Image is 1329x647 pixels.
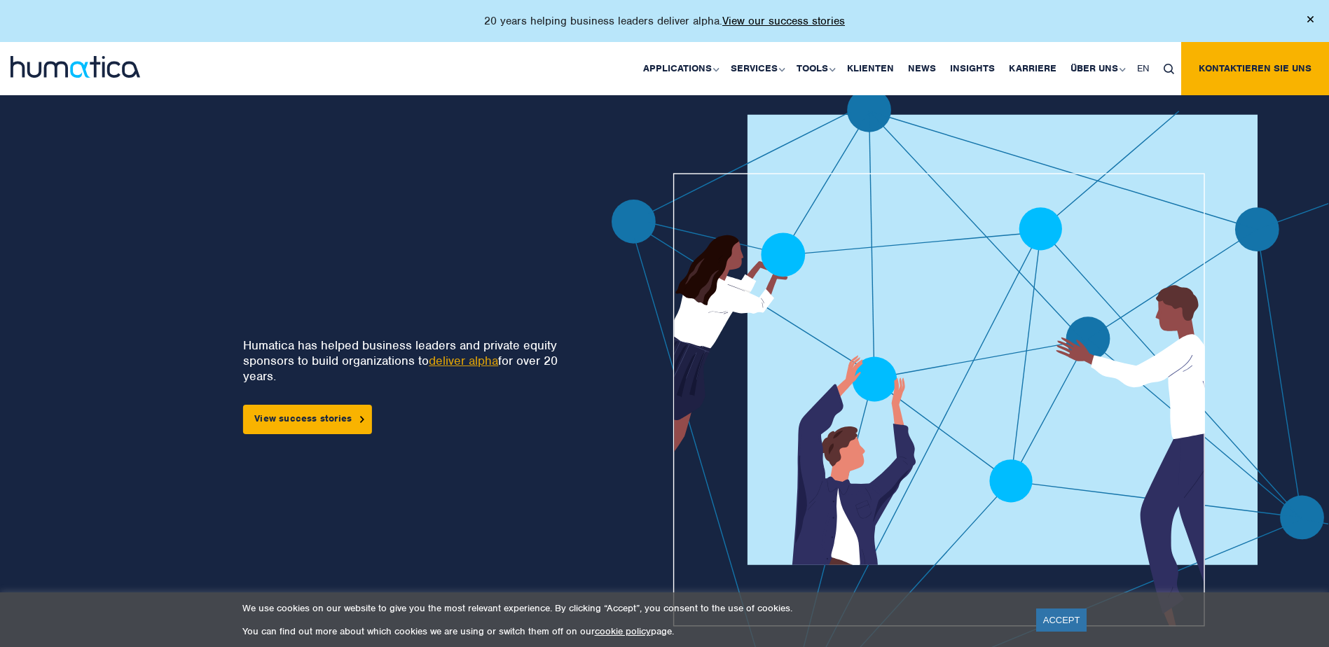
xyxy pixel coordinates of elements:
a: View success stories [243,405,372,434]
a: Services [724,42,790,95]
p: Humatica has helped business leaders and private equity sponsors to build organizations to for ov... [243,338,566,384]
a: Kontaktieren Sie uns [1181,42,1329,95]
img: search_icon [1164,64,1174,74]
p: 20 years helping business leaders deliver alpha. [484,14,845,28]
a: Insights [943,42,1002,95]
a: EN [1130,42,1157,95]
img: logo [11,56,140,78]
a: Klienten [840,42,901,95]
a: Applications [636,42,724,95]
a: deliver alpha [429,353,498,368]
a: Karriere [1002,42,1063,95]
a: Tools [790,42,840,95]
a: Über uns [1063,42,1130,95]
p: We use cookies on our website to give you the most relevant experience. By clicking “Accept”, you... [242,602,1019,614]
a: ACCEPT [1036,608,1087,632]
a: cookie policy [595,625,651,637]
p: You can find out more about which cookies we are using or switch them off on our page. [242,625,1019,637]
img: arrowicon [360,416,364,422]
span: EN [1137,62,1150,74]
a: View our success stories [722,14,845,28]
a: News [901,42,943,95]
